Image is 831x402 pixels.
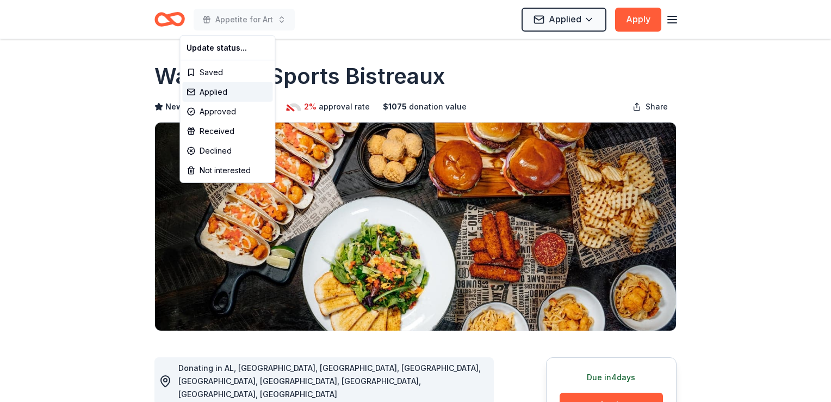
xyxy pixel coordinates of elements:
[182,161,272,180] div: Not interested
[182,102,272,121] div: Approved
[182,63,272,82] div: Saved
[182,121,272,141] div: Received
[182,141,272,161] div: Declined
[215,13,273,26] span: Appetite for Art
[182,38,272,58] div: Update status...
[182,82,272,102] div: Applied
